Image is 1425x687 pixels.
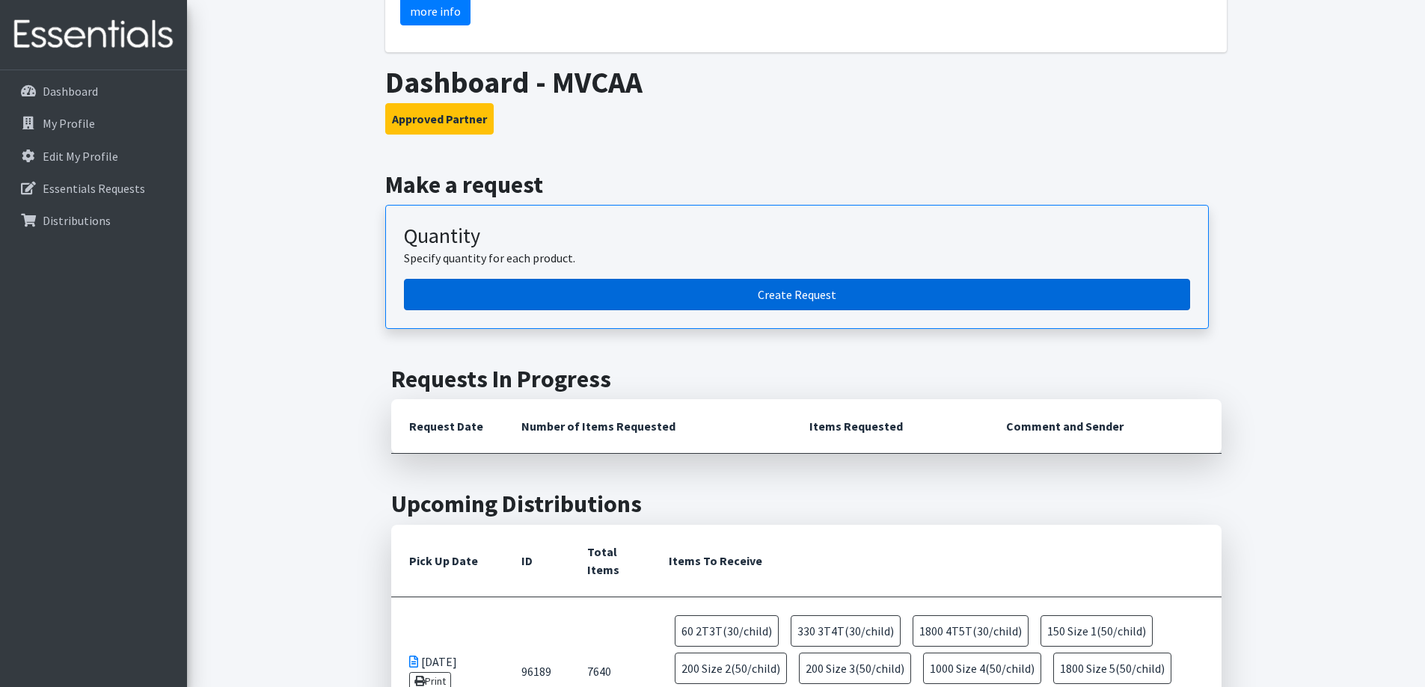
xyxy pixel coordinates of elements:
a: Essentials Requests [6,173,181,203]
span: 1800 Size 5(50/child) [1053,653,1171,684]
th: Total Items [569,525,651,597]
a: Distributions [6,206,181,235]
th: Items To Receive [651,525,1222,597]
span: 60 2T3T(30/child) [675,615,779,647]
th: Request Date [391,399,503,454]
a: Create a request by quantity [404,279,1190,310]
p: My Profile [43,116,95,131]
span: 1000 Size 4(50/child) [923,653,1041,684]
span: 150 Size 1(50/child) [1041,615,1153,647]
h2: Make a request [385,170,1227,199]
th: Items Requested [791,399,988,454]
a: Dashboard [6,76,181,106]
a: Edit My Profile [6,141,181,171]
a: My Profile [6,108,181,138]
p: Distributions [43,213,111,228]
th: Comment and Sender [988,399,1221,454]
h1: Dashboard - MVCAA [385,64,1227,100]
h2: Upcoming Distributions [391,490,1222,518]
button: Approved Partner [385,103,494,135]
p: Specify quantity for each product. [404,249,1190,267]
img: HumanEssentials [6,10,181,60]
span: 200 Size 3(50/child) [799,653,911,684]
span: 1800 4T5T(30/child) [913,615,1029,647]
th: Pick Up Date [391,525,503,597]
span: 200 Size 2(50/child) [675,653,787,684]
h3: Quantity [404,224,1190,249]
th: Number of Items Requested [503,399,792,454]
p: Essentials Requests [43,181,145,196]
p: Edit My Profile [43,149,118,164]
span: 330 3T4T(30/child) [791,615,901,647]
th: ID [503,525,569,597]
h2: Requests In Progress [391,365,1222,393]
p: Dashboard [43,84,98,99]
